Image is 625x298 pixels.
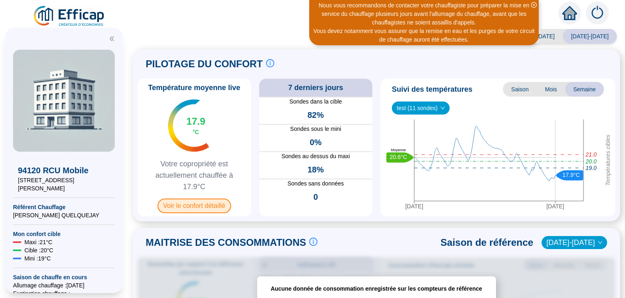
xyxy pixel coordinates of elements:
span: Référent Chauffage [13,203,115,211]
span: Mini : 19 °C [24,254,51,263]
span: Mois [537,82,565,97]
span: 2023-2024 [546,236,602,249]
span: info-circle [309,238,317,246]
tspan: [DATE] [405,203,423,210]
span: Saison [503,82,537,97]
span: °C [192,128,199,136]
span: 0 [313,191,318,203]
span: Température moyenne live [143,82,245,93]
span: 18% [308,164,324,175]
span: close-circle [531,2,537,8]
span: info-circle [266,59,274,67]
span: 17.9 [186,115,205,128]
img: alerts [586,2,609,24]
span: [STREET_ADDRESS][PERSON_NAME] [18,176,110,192]
span: 94120 RCU Mobile [18,165,110,176]
span: Cible : 20 °C [24,246,53,254]
text: 17.9°C [562,172,580,178]
span: double-left [109,36,115,42]
span: MAITRISE DES CONSOMMATIONS [146,236,306,249]
span: Semaine [565,82,604,97]
text: Moyenne [391,148,406,152]
text: 20.6°C [390,154,407,160]
span: [PERSON_NAME] QUELQUEJAY [13,211,115,219]
span: 7 derniers jours [288,82,343,93]
tspan: 21.0 [585,151,597,158]
span: Maxi : 21 °C [24,238,52,246]
span: 82% [308,109,324,121]
span: Votre copropriété est actuellement chauffée à 17.9°C [141,158,248,192]
span: down [440,106,445,110]
span: test (11 sondes) [397,102,445,114]
span: [DATE]-[DATE] [563,29,617,44]
span: Allumage chauffage : [DATE] [13,281,115,289]
span: Voir le confort détaillé [157,199,231,213]
span: Sondes sans données [259,179,373,188]
span: Suivi des températures [392,84,472,95]
span: Sondes sous le mini [259,125,373,133]
span: Sondes dans la cible [259,97,373,106]
tspan: 19.0 [586,165,597,171]
span: Aucune donnée de consommation enregistrée sur les compteurs de référence [271,285,482,293]
span: home [562,6,577,20]
img: efficap energie logo [33,5,106,28]
tspan: 20.0 [585,158,597,165]
span: Mon confort cible [13,230,115,238]
span: Saison de chauffe en cours [13,273,115,281]
img: indicateur températures [168,99,209,152]
div: Nous vous recommandons de contacter votre chauffagiste pour préparer la mise en service du chauff... [310,1,538,27]
span: Sondes au dessus du maxi [259,152,373,161]
span: Saison de référence [441,236,533,249]
span: PILOTAGE DU CONFORT [146,57,263,71]
span: Exctinction chauffage : -- [13,289,115,298]
span: 0% [310,137,321,148]
div: Vous devez notamment vous assurer que la remise en eau et les purges de votre circuit de chauffag... [310,27,538,44]
tspan: Températures cibles [605,135,611,186]
span: down [598,240,603,245]
tspan: [DATE] [546,203,564,210]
